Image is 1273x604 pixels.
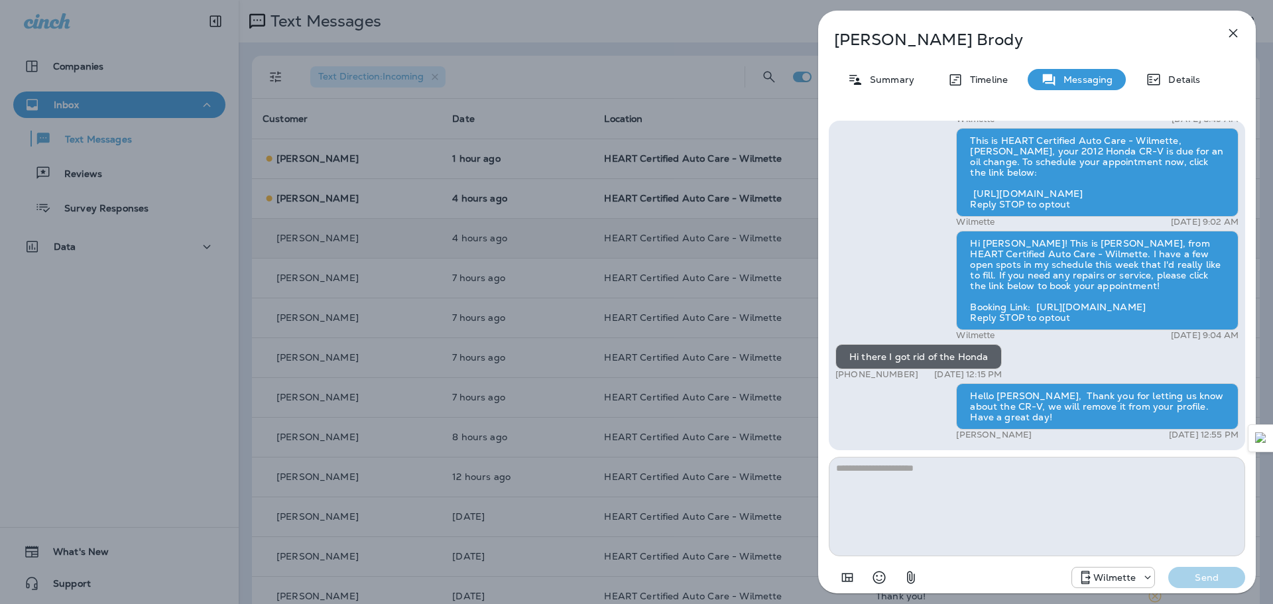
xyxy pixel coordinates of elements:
[1072,570,1154,585] div: +1 (847) 865-9557
[963,74,1008,85] p: Timeline
[835,344,1002,369] div: Hi there I got rid of the Honda
[934,369,1002,380] p: [DATE] 12:15 PM
[1093,572,1136,583] p: Wilmette
[1057,74,1113,85] p: Messaging
[835,369,918,380] p: [PHONE_NUMBER]
[834,30,1196,49] p: [PERSON_NAME] Brody
[1171,330,1239,341] p: [DATE] 9:04 AM
[956,128,1239,217] div: This is HEART Certified Auto Care - Wilmette, [PERSON_NAME], your 2012 Honda CR-V is due for an o...
[956,430,1032,440] p: [PERSON_NAME]
[956,330,995,341] p: Wilmette
[863,74,914,85] p: Summary
[1255,432,1267,444] img: Detect Auto
[834,564,861,591] button: Add in a premade template
[1162,74,1200,85] p: Details
[1169,430,1239,440] p: [DATE] 12:55 PM
[1171,217,1239,227] p: [DATE] 9:02 AM
[956,383,1239,430] div: Hello [PERSON_NAME], Thank you for letting us know about the CR-V, we will remove it from your pr...
[956,217,995,227] p: Wilmette
[956,231,1239,330] div: Hi [PERSON_NAME]! This is [PERSON_NAME], from HEART Certified Auto Care - Wilmette. I have a few ...
[866,564,892,591] button: Select an emoji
